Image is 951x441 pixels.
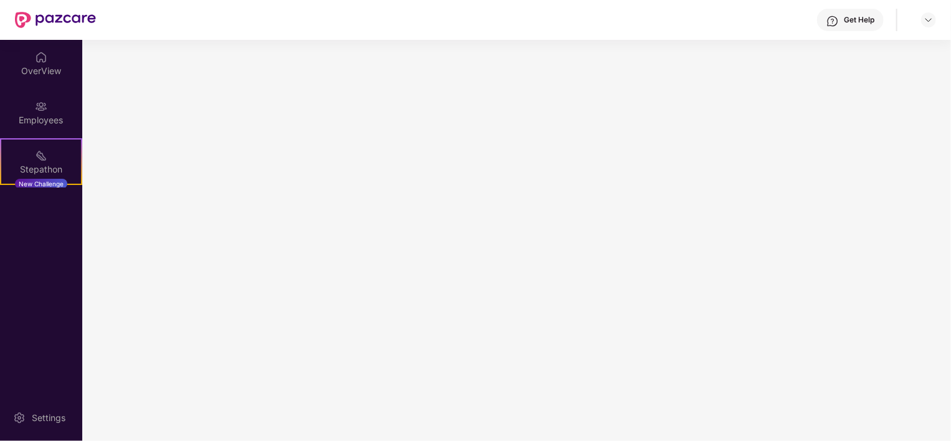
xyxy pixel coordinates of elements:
[28,412,69,424] div: Settings
[13,412,26,424] img: svg+xml;base64,PHN2ZyBpZD0iU2V0dGluZy0yMHgyMCIgeG1sbnM9Imh0dHA6Ly93d3cudzMub3JnLzIwMDAvc3ZnIiB3aW...
[35,100,47,113] img: svg+xml;base64,PHN2ZyBpZD0iRW1wbG95ZWVzIiB4bWxucz0iaHR0cDovL3d3dy53My5vcmcvMjAwMC9zdmciIHdpZHRoPS...
[826,15,839,27] img: svg+xml;base64,PHN2ZyBpZD0iSGVscC0zMngzMiIgeG1sbnM9Imh0dHA6Ly93d3cudzMub3JnLzIwMDAvc3ZnIiB3aWR0aD...
[924,15,934,25] img: svg+xml;base64,PHN2ZyBpZD0iRHJvcGRvd24tMzJ4MzIiIHhtbG5zPSJodHRwOi8vd3d3LnczLm9yZy8yMDAwL3N2ZyIgd2...
[35,51,47,64] img: svg+xml;base64,PHN2ZyBpZD0iSG9tZSIgeG1sbnM9Imh0dHA6Ly93d3cudzMub3JnLzIwMDAvc3ZnIiB3aWR0aD0iMjAiIG...
[15,12,96,28] img: New Pazcare Logo
[844,15,874,25] div: Get Help
[15,179,67,189] div: New Challenge
[1,163,81,176] div: Stepathon
[35,149,47,162] img: svg+xml;base64,PHN2ZyB4bWxucz0iaHR0cDovL3d3dy53My5vcmcvMjAwMC9zdmciIHdpZHRoPSIyMSIgaGVpZ2h0PSIyMC...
